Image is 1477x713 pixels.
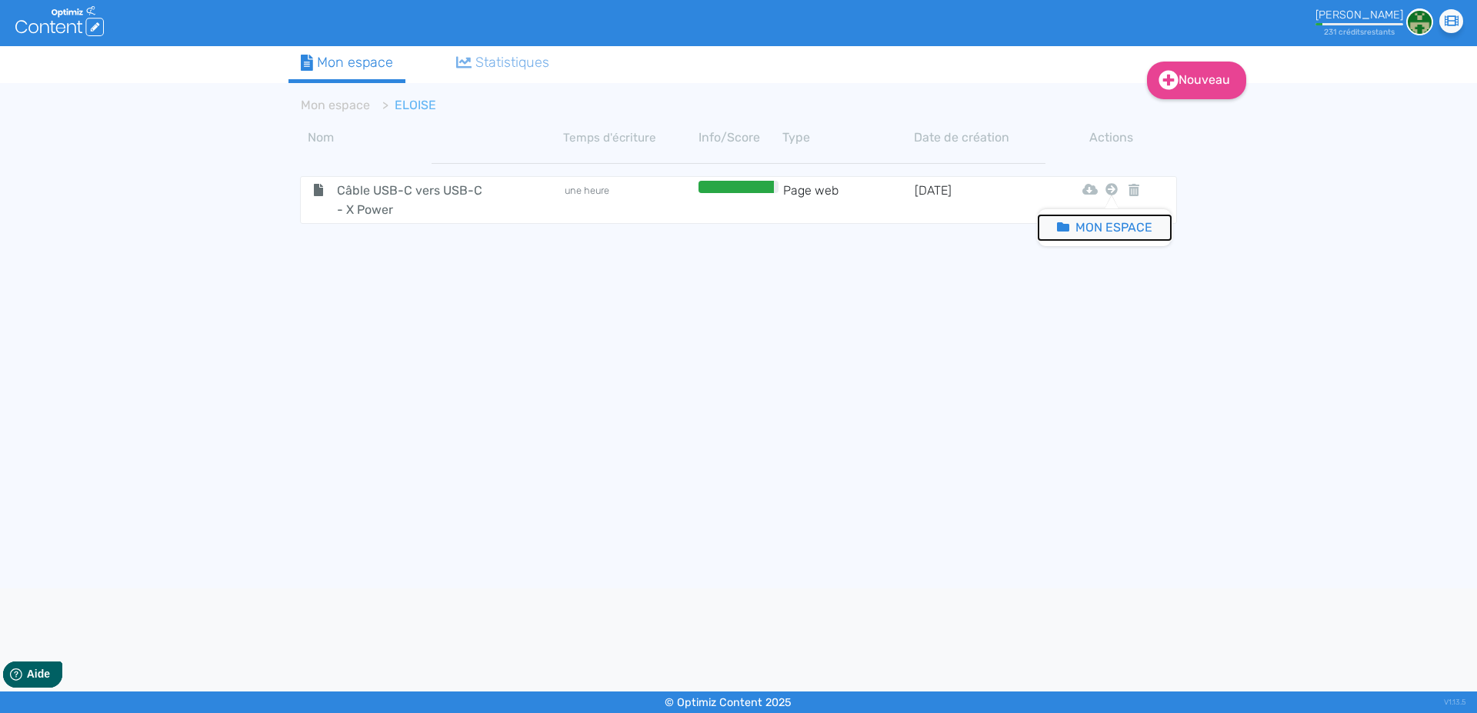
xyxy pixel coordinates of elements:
th: Info/Score [695,128,782,147]
small: 231 crédit restant [1324,27,1395,37]
div: V1.13.5 [1444,691,1465,713]
img: 6adefb463699458b3a7e00f487fb9d6a [1406,8,1433,35]
small: © Optimiz Content 2025 [665,696,792,709]
th: Actions [1102,128,1122,147]
a: Mon espace [301,98,370,112]
li: ELOISE [370,96,436,115]
a: Mon espace [288,46,405,83]
nav: breadcrumb [288,87,1058,124]
td: [DATE] [914,181,1045,219]
th: Nom [300,128,563,147]
span: s [1391,27,1395,37]
span: Aide [78,12,102,25]
span: Câble USB-C vers USB-C - X Power [325,181,498,219]
th: Temps d'écriture [563,128,695,147]
th: Type [782,128,914,147]
a: Nouveau [1147,62,1246,99]
div: Mon espace [301,52,393,73]
td: une heure [563,181,695,219]
td: Page web [782,181,914,219]
span: s [1360,27,1364,37]
button: Mon Espace [1039,215,1171,240]
a: Statistiques [444,46,562,79]
div: Statistiques [456,52,550,73]
th: Date de création [914,128,1045,147]
div: [PERSON_NAME] [1315,8,1403,22]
